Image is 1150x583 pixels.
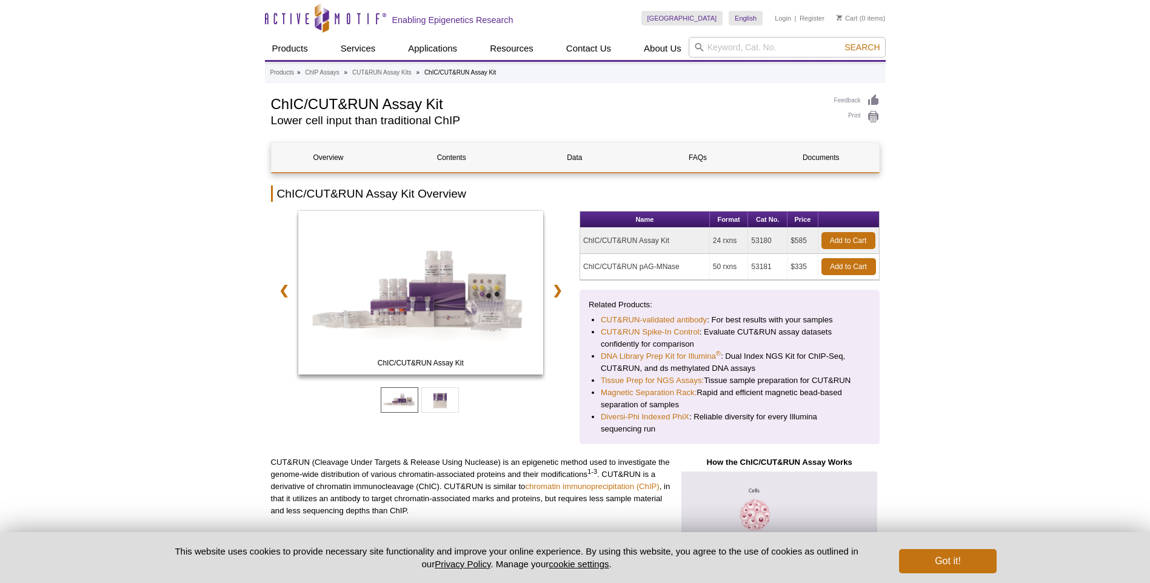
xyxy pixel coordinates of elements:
td: 24 rxns [710,228,748,254]
th: Cat No. [748,212,787,228]
img: Your Cart [837,15,842,21]
li: » [297,69,301,76]
a: Tissue Prep for NGS Assays: [601,375,704,387]
a: Contact Us [559,37,618,60]
td: 50 rxns [710,254,748,280]
strong: How the ChIC/CUT&RUN Assay Works [706,458,852,467]
a: Contents [395,143,509,172]
h2: Enabling Epigenetics Research [392,15,513,25]
li: ChIC/CUT&RUN Assay Kit [424,69,496,76]
a: Products [265,37,315,60]
a: Products [270,67,294,78]
a: Feedback [834,94,880,107]
a: ChIC/CUT&RUN Assay Kit [298,211,544,378]
a: Login [775,14,791,22]
a: [GEOGRAPHIC_DATA] [641,11,723,25]
a: CUT&RUN Assay Kits [352,67,412,78]
a: Overview [272,143,386,172]
a: ❮ [271,276,297,304]
button: Search [841,42,883,53]
button: cookie settings [549,559,609,569]
a: Diversi-Phi Indexed PhiX [601,411,689,423]
p: This website uses cookies to provide necessary site functionality and improve your online experie... [154,545,880,570]
a: Data [518,143,632,172]
td: ChIC/CUT&RUN pAG-MNase [580,254,710,280]
a: Add to Cart [821,258,876,275]
li: Rapid and efficient magnetic bead-based separation of samples [601,387,858,411]
td: 53181 [748,254,787,280]
li: (0 items) [837,11,886,25]
td: $585 [787,228,818,254]
span: ChIC/CUT&RUN Assay Kit [301,357,541,369]
li: : For best results with your samples [601,314,858,326]
a: chromatin immunoprecipitation (ChIP) [525,482,659,491]
a: Privacy Policy [435,559,490,569]
th: Format [710,212,748,228]
input: Keyword, Cat. No. [689,37,886,58]
a: Add to Cart [821,232,875,249]
a: Register [800,14,824,22]
td: 53180 [748,228,787,254]
li: : Reliable diversity for every Illumina sequencing run [601,411,858,435]
a: Print [834,110,880,124]
a: DNA Library Prep Kit for Illumina® [601,350,721,362]
p: Related Products: [589,299,871,311]
a: Cart [837,14,858,22]
a: Services [333,37,383,60]
a: Applications [401,37,464,60]
p: CUT&RUN (Cleavage Under Targets & Release Using Nuclease) is an epigenetic method used to investi... [271,456,670,517]
li: | [795,11,797,25]
button: Got it! [899,549,996,573]
h1: ChIC/CUT&RUN Assay Kit [271,94,822,112]
th: Price [787,212,818,228]
li: » [416,69,420,76]
th: Name [580,212,710,228]
a: ❯ [544,276,570,304]
sup: ® [716,350,721,357]
td: $335 [787,254,818,280]
li: : Evaluate CUT&RUN assay datasets confidently for comparison [601,326,858,350]
a: CUT&RUN Spike-In Control [601,326,700,338]
a: FAQs [641,143,755,172]
sup: 1-3 [587,468,597,475]
h2: Lower cell input than traditional ChIP [271,115,822,126]
a: CUT&RUN-validated antibody [601,314,707,326]
td: ChIC/CUT&RUN Assay Kit [580,228,710,254]
a: ChIP Assays [305,67,339,78]
a: Resources [483,37,541,60]
a: English [729,11,763,25]
li: : Dual Index NGS Kit for ChIP-Seq, CUT&RUN, and ds methylated DNA assays [601,350,858,375]
a: Documents [764,143,878,172]
span: Search [844,42,880,52]
li: » [344,69,348,76]
li: Tissue sample preparation for CUT&RUN [601,375,858,387]
a: About Us [637,37,689,60]
a: Magnetic Separation Rack: [601,387,697,399]
img: ChIC/CUT&RUN Assay Kit [298,211,544,375]
h2: ChIC/CUT&RUN Assay Kit Overview [271,185,880,202]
